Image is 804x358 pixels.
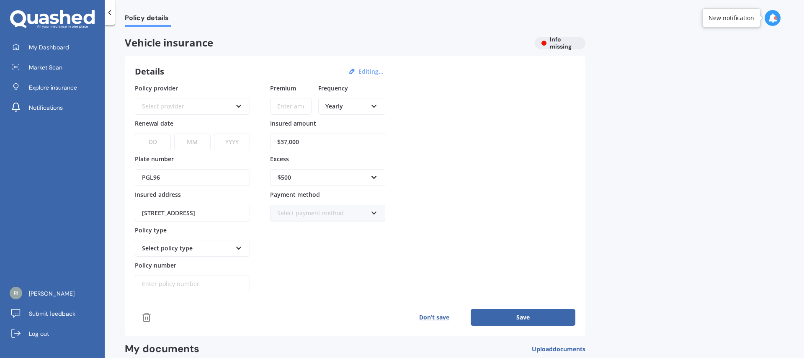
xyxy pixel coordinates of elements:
span: Market Scan [29,63,62,72]
span: Log out [29,330,49,338]
h2: My documents [125,343,199,355]
span: documents [553,345,585,353]
a: Explore insurance [6,79,105,96]
span: Notifications [29,103,63,112]
span: Policy provider [135,84,178,92]
button: Don’t save [397,309,471,326]
button: Editing... [356,68,386,75]
span: My Dashboard [29,43,69,52]
span: Upload [532,346,585,353]
a: My Dashboard [6,39,105,56]
a: Notifications [6,99,105,116]
span: Insured amount [270,119,316,127]
span: Policy type [135,226,167,234]
a: [PERSON_NAME] [6,285,105,302]
span: Frequency [318,84,348,92]
input: Enter policy number [135,276,250,292]
div: New notification [709,14,754,22]
a: Market Scan [6,59,105,76]
h3: Details [135,66,164,77]
div: Select provider [142,102,232,111]
input: Enter amount [270,134,385,150]
div: Select payment method [277,209,367,218]
div: Yearly [325,102,367,111]
button: Save [471,309,575,326]
div: $500 [278,173,368,182]
img: 703a7d78d3a40bbd899c498790c7ef06 [10,287,22,299]
span: Submit feedback [29,309,75,318]
span: Insured address [135,191,181,198]
span: Explore insurance [29,83,77,92]
input: Enter address [135,205,250,221]
span: Renewal date [135,119,173,127]
span: Excess [270,155,289,163]
span: Policy number [135,261,176,269]
span: [PERSON_NAME] [29,289,75,298]
span: Plate number [135,155,174,163]
input: Enter plate number [135,169,250,186]
a: Log out [6,325,105,342]
a: Submit feedback [6,305,105,322]
input: Enter amount [270,98,312,115]
button: Uploaddocuments [532,343,585,355]
span: Vehicle insurance [125,37,528,49]
span: Premium [270,84,296,92]
div: Select policy type [142,244,232,253]
span: Payment method [270,191,320,198]
span: Policy details [125,14,171,25]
